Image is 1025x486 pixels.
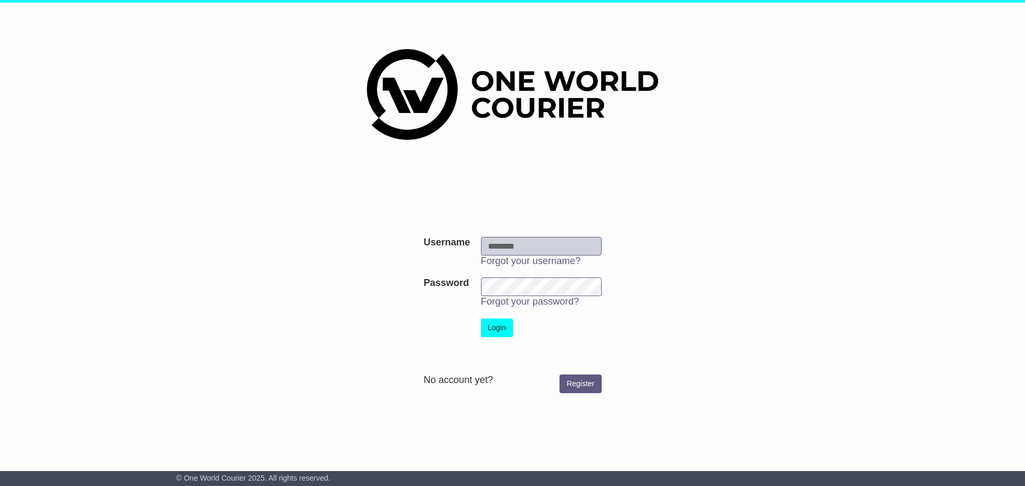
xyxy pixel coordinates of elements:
[481,296,579,307] a: Forgot your password?
[176,474,330,482] span: © One World Courier 2025. All rights reserved.
[423,237,470,249] label: Username
[423,375,601,386] div: No account yet?
[367,49,658,140] img: One World
[423,277,469,289] label: Password
[481,318,513,337] button: Login
[481,256,581,266] a: Forgot your username?
[559,375,601,393] a: Register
